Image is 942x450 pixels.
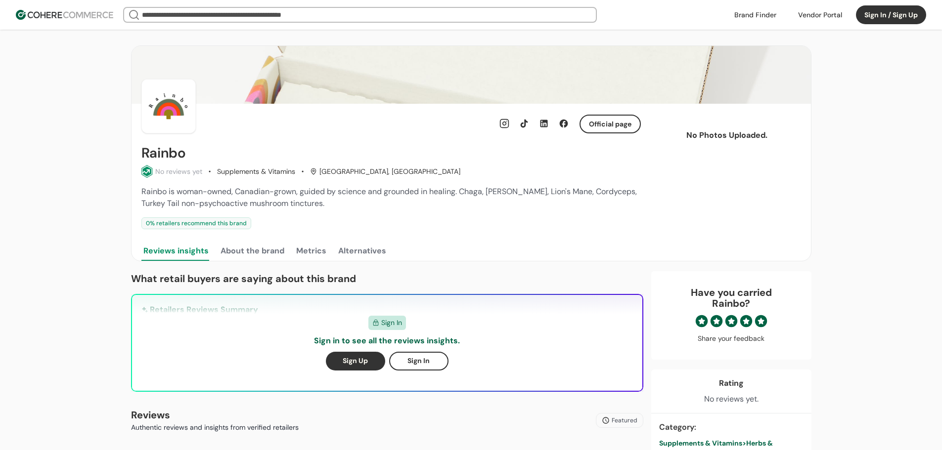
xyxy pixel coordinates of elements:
[141,217,251,229] div: 0 % retailers recommend this brand
[141,241,211,261] button: Reviews insights
[719,377,744,389] div: Rating
[661,333,802,344] div: Share your feedback
[661,287,802,309] div: Have you carried
[704,393,759,405] div: No reviews yet.
[856,5,926,24] button: Sign In / Sign Up
[389,352,449,370] button: Sign In
[381,318,402,328] span: Sign In
[141,79,196,133] img: Brand Photo
[314,335,460,347] p: Sign in to see all the reviews insights.
[131,271,643,286] p: What retail buyers are saying about this brand
[219,241,286,261] button: About the brand
[131,409,170,421] b: Reviews
[16,10,113,20] img: Cohere Logo
[310,166,460,177] div: [GEOGRAPHIC_DATA], [GEOGRAPHIC_DATA]
[326,352,385,370] button: Sign Up
[132,46,811,104] img: Brand cover image
[141,145,186,161] h2: Rainbo
[580,115,641,133] button: Official page
[742,439,746,448] span: >
[217,166,295,177] div: Supplements & Vitamins
[294,241,328,261] button: Metrics
[336,241,388,261] button: Alternatives
[669,129,785,141] p: No Photos Uploaded.
[659,439,742,448] span: Supplements & Vitamins
[155,166,202,177] div: No reviews yet
[659,421,804,433] div: Category :
[661,298,802,309] p: Rainbo ?
[131,422,299,433] p: Authentic reviews and insights from verified retailers
[141,186,637,208] span: Rainbo is woman-owned, Canadian-grown, guided by science and grounded in healing. Chaga, [PERSON_...
[612,416,637,425] span: Featured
